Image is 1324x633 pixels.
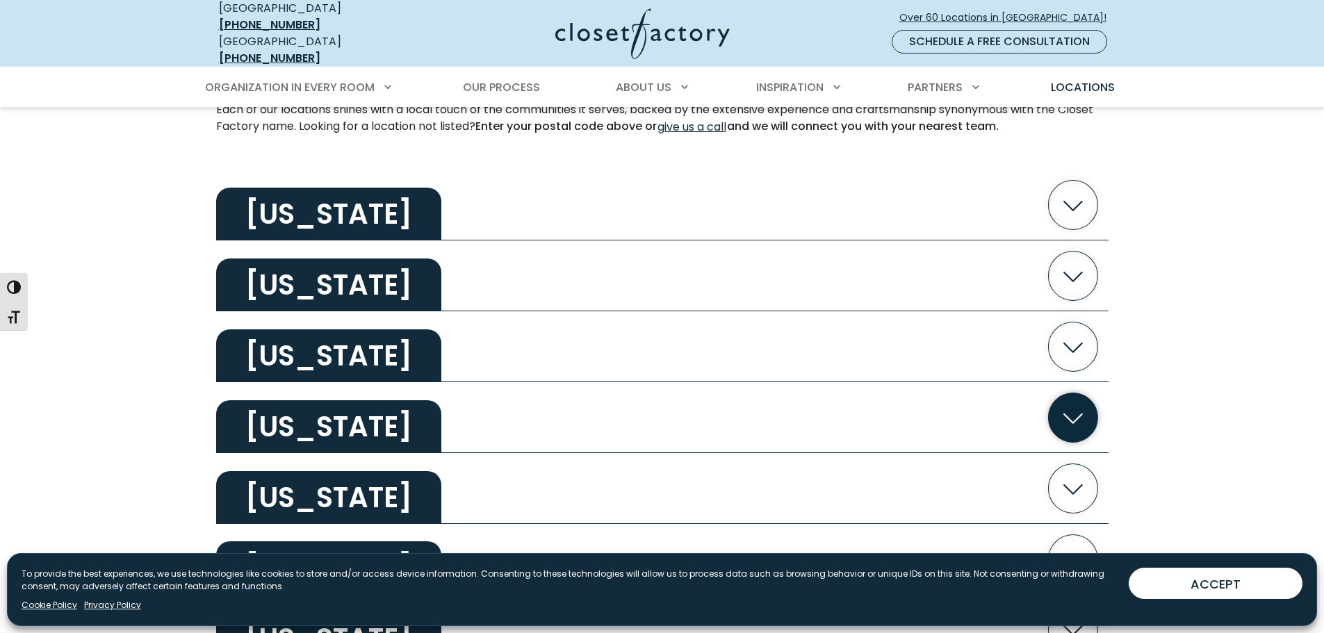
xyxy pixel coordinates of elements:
[899,6,1118,30] a: Over 60 Locations in [GEOGRAPHIC_DATA]!
[555,8,730,59] img: Closet Factory Logo
[216,471,441,524] h2: [US_STATE]
[216,541,441,594] h2: [US_STATE]
[22,568,1118,593] p: To provide the best experiences, we use technologies like cookies to store and/or access device i...
[475,118,999,134] strong: Enter your postal code above or and we will connect you with your nearest team.
[892,30,1107,54] a: Schedule a Free Consultation
[219,33,420,67] div: [GEOGRAPHIC_DATA]
[205,79,375,95] span: Organization in Every Room
[22,599,77,611] a: Cookie Policy
[1129,568,1302,599] button: ACCEPT
[195,68,1129,107] nav: Primary Menu
[1051,79,1115,95] span: Locations
[463,79,540,95] span: Our Process
[216,258,441,311] h2: [US_STATE]
[219,17,320,33] a: [PHONE_NUMBER]
[616,79,671,95] span: About Us
[216,329,441,382] h2: [US_STATE]
[84,599,141,611] a: Privacy Policy
[216,101,1109,136] p: Each of our locations shines with a local touch of the communities it serves, backed by the exten...
[216,382,1109,453] button: [US_STATE]
[216,524,1109,595] button: [US_STATE]
[219,50,320,66] a: [PHONE_NUMBER]
[899,10,1118,25] span: Over 60 Locations in [GEOGRAPHIC_DATA]!
[216,400,441,453] h2: [US_STATE]
[216,170,1109,240] button: [US_STATE]
[216,453,1109,524] button: [US_STATE]
[216,240,1109,311] button: [US_STATE]
[216,188,441,240] h2: [US_STATE]
[756,79,824,95] span: Inspiration
[216,311,1109,382] button: [US_STATE]
[657,118,727,136] a: give us a call
[908,79,963,95] span: Partners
